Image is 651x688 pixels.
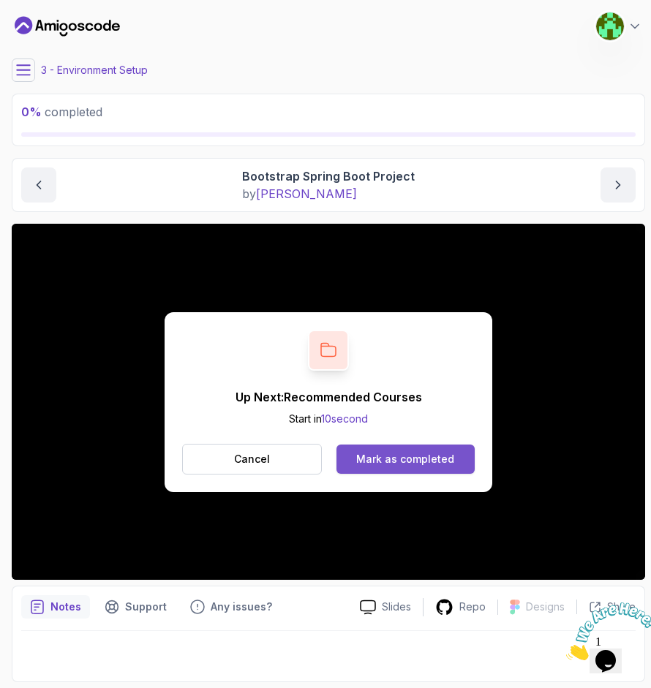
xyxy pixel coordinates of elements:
a: Repo [424,598,497,616]
span: 1 [6,6,12,18]
p: Support [125,600,167,614]
span: 10 second [321,412,368,425]
iframe: chat widget [560,597,651,666]
button: previous content [21,167,56,203]
button: Feedback button [181,595,281,619]
p: Slides [382,600,411,614]
div: Mark as completed [356,452,454,466]
p: by [242,185,415,203]
button: notes button [21,595,90,619]
p: Designs [526,600,565,614]
p: Cancel [234,452,270,466]
p: Notes [50,600,81,614]
button: user profile image [595,12,642,41]
iframe: 2 - Bootstrap Spring Boot Project [12,224,645,580]
button: Mark as completed [336,445,475,474]
span: 0 % [21,105,42,119]
p: Any issues? [211,600,272,614]
p: Start in [236,412,422,426]
span: completed [21,105,102,119]
p: Bootstrap Spring Boot Project [242,167,415,185]
img: Chat attention grabber [6,6,97,64]
button: Cancel [182,444,322,475]
img: user profile image [596,12,624,40]
p: Repo [459,600,486,614]
p: Up Next: Recommended Courses [236,388,422,406]
button: next content [601,167,636,203]
a: Dashboard [15,15,120,38]
a: Slides [348,600,423,615]
p: 3 - Environment Setup [41,63,148,78]
span: [PERSON_NAME] [256,186,357,201]
button: Support button [96,595,176,619]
